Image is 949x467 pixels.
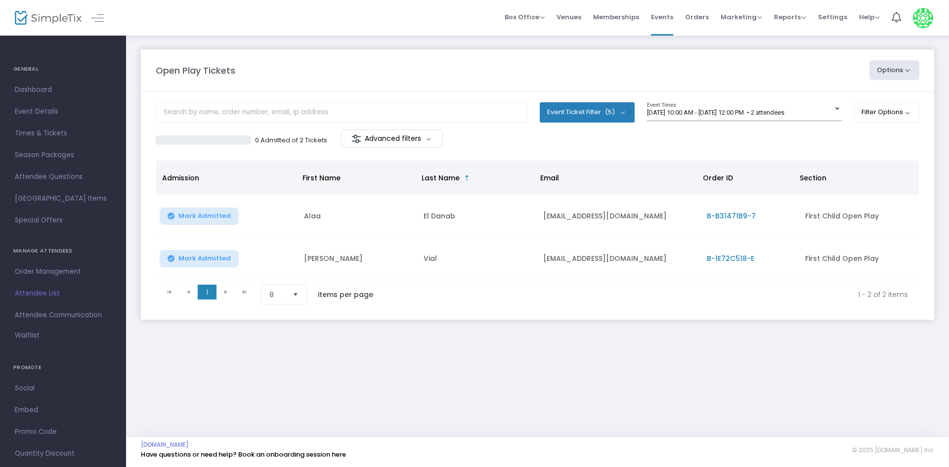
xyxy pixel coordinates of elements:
[774,12,806,22] span: Reports
[707,254,754,263] span: B-1E72C518-E
[141,450,346,459] a: Have questions or need help? Book an onboarding session here
[156,161,919,280] div: Data table
[605,108,615,116] span: (5)
[647,109,784,116] span: [DATE] 10:00 AM - [DATE] 12:00 PM • 2 attendees
[318,290,373,299] label: items per page
[298,195,418,238] td: Alaa
[537,238,701,280] td: [EMAIL_ADDRESS][DOMAIN_NAME]
[15,214,111,227] span: Special Offers
[141,441,189,449] a: [DOMAIN_NAME]
[15,404,111,417] span: Embed
[463,174,471,182] span: Sortable
[15,309,111,322] span: Attendee Communication
[160,250,239,267] button: Mark Admitted
[269,290,285,299] span: 8
[15,84,111,96] span: Dashboard
[418,195,537,238] td: El Danab
[593,4,639,30] span: Memberships
[162,173,199,183] span: Admission
[394,285,908,304] kendo-pager-info: 1 - 2 of 2 items
[799,238,919,280] td: First Child Open Play
[800,173,826,183] span: Section
[289,285,302,304] button: Select
[13,241,113,261] h4: MANAGE ATTENDEES
[651,4,673,30] span: Events
[852,446,934,454] span: © 2025 [DOMAIN_NAME] Inc.
[818,4,847,30] span: Settings
[859,12,880,22] span: Help
[721,12,762,22] span: Marketing
[15,265,111,278] span: Order Management
[869,60,920,80] button: Options
[540,173,559,183] span: Email
[418,238,537,280] td: Vial
[15,170,111,183] span: Attendee Questions
[707,211,756,221] span: B-B31471B9-7
[537,195,701,238] td: [EMAIL_ADDRESS][DOMAIN_NAME]
[13,358,113,378] h4: PROMOTE
[15,447,111,460] span: Quantity Discount
[255,135,327,145] p: 0 Admitted of 2 Tickets
[15,105,111,118] span: Event Details
[703,173,733,183] span: Order ID
[178,212,231,220] span: Mark Admitted
[854,102,920,122] button: Filter Options
[540,102,635,122] button: Event Ticket Filter(5)
[685,4,709,30] span: Orders
[422,173,460,183] span: Last Name
[799,195,919,238] td: First Child Open Play
[15,192,111,205] span: [GEOGRAPHIC_DATA] Items
[13,59,113,79] h4: GENERAL
[198,285,216,299] span: Page 1
[505,12,545,22] span: Box Office
[302,173,341,183] span: First Name
[15,382,111,395] span: Social
[156,64,235,77] m-panel-title: Open Play Tickets
[15,149,111,162] span: Season Packages
[341,129,443,148] m-button: Advanced filters
[351,134,361,144] img: filter
[557,4,581,30] span: Venues
[160,208,239,225] button: Mark Admitted
[15,287,111,300] span: Attendee List
[298,238,418,280] td: [PERSON_NAME]
[156,102,527,123] input: Search by name, order number, email, ip address
[15,331,40,340] span: Waitlist
[15,425,111,438] span: Promo Code
[15,127,111,140] span: Times & Tickets
[178,255,231,262] span: Mark Admitted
